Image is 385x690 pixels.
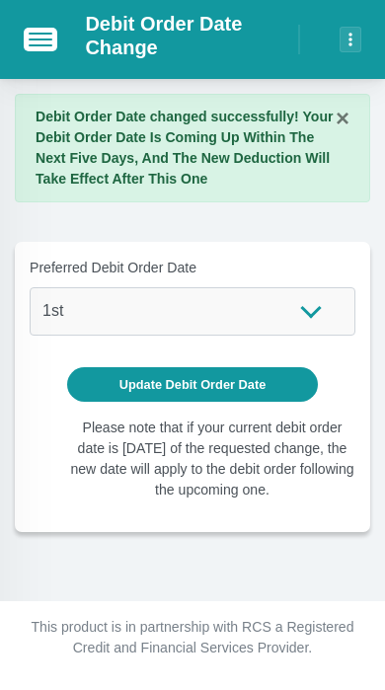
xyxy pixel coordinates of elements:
button: × [336,107,349,130]
button: Update Debit Order Date [67,367,319,402]
p: This product is in partnership with RCS a Registered Credit and Financial Services Provider. [15,617,370,658]
strong: Debit Order Date changed successfully! Your Debit Order Date Is Coming Up Within The Next Five Da... [36,109,333,187]
h2: Debit Order Date Change [85,12,291,59]
label: Preferred Debit Order Date [30,258,355,278]
li: Please note that if your current debit order date is [DATE] of the requested change, the new date... [69,418,355,500]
